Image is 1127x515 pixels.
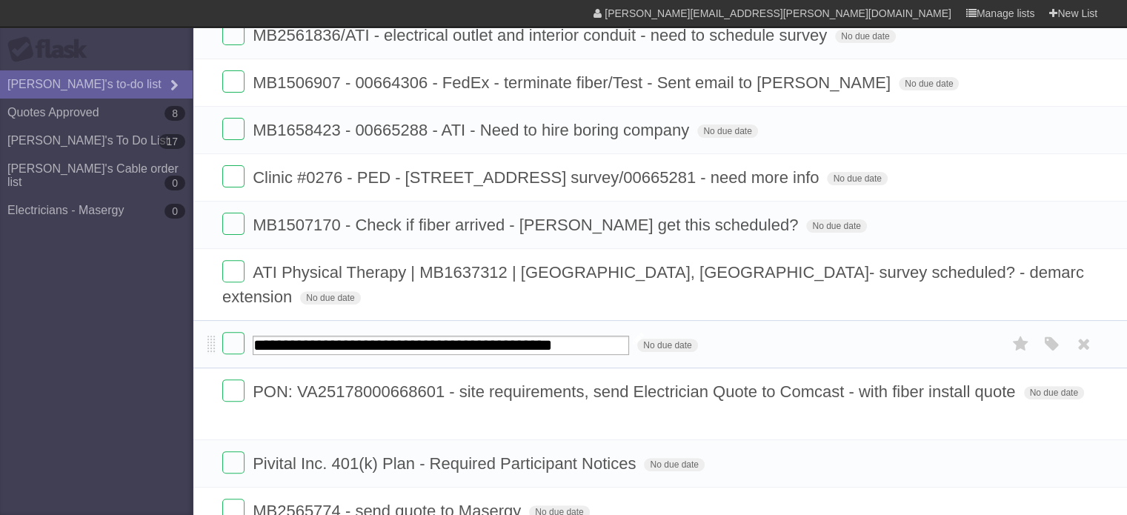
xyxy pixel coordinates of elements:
label: Done [222,379,245,402]
span: No due date [644,458,704,471]
span: No due date [697,124,757,138]
label: Done [222,23,245,45]
span: No due date [637,339,697,352]
span: PON: VA25178000668601 - site requirements, send Electrician Quote to Comcast - with fiber install... [253,382,1019,401]
span: ATI Physical Therapy | MB1637312 | [GEOGRAPHIC_DATA], [GEOGRAPHIC_DATA]- survey scheduled? - dema... [222,263,1084,306]
span: No due date [1024,386,1084,399]
b: 0 [164,176,185,190]
label: Done [222,165,245,187]
label: Done [222,118,245,140]
span: MB1507170 - Check if fiber arrived - [PERSON_NAME] get this scheduled? [253,216,802,234]
b: 17 [159,134,185,149]
span: Pivital Inc. 401(k) Plan - Required Participant Notices [253,454,639,473]
span: No due date [806,219,866,233]
label: Star task [1007,332,1035,356]
label: Done [222,260,245,282]
span: MB1658423 - 00665288 - ATI - Need to hire boring company [253,121,693,139]
span: No due date [300,291,360,305]
label: Done [222,451,245,474]
span: MB1506907 - 00664306 - FedEx - terminate fiber/Test - Sent email to [PERSON_NAME] [253,73,894,92]
b: 0 [164,204,185,219]
b: 8 [164,106,185,121]
label: Done [222,332,245,354]
label: Done [222,70,245,93]
div: Flask [7,36,96,63]
span: MB2561836/ATI - electrical outlet and interior conduit - need to schedule survey [253,26,831,44]
label: Done [222,213,245,235]
span: Clinic #0276 - PED - [STREET_ADDRESS] survey/00665281 - need more info [253,168,822,187]
span: No due date [835,30,895,43]
span: No due date [827,172,887,185]
span: No due date [899,77,959,90]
